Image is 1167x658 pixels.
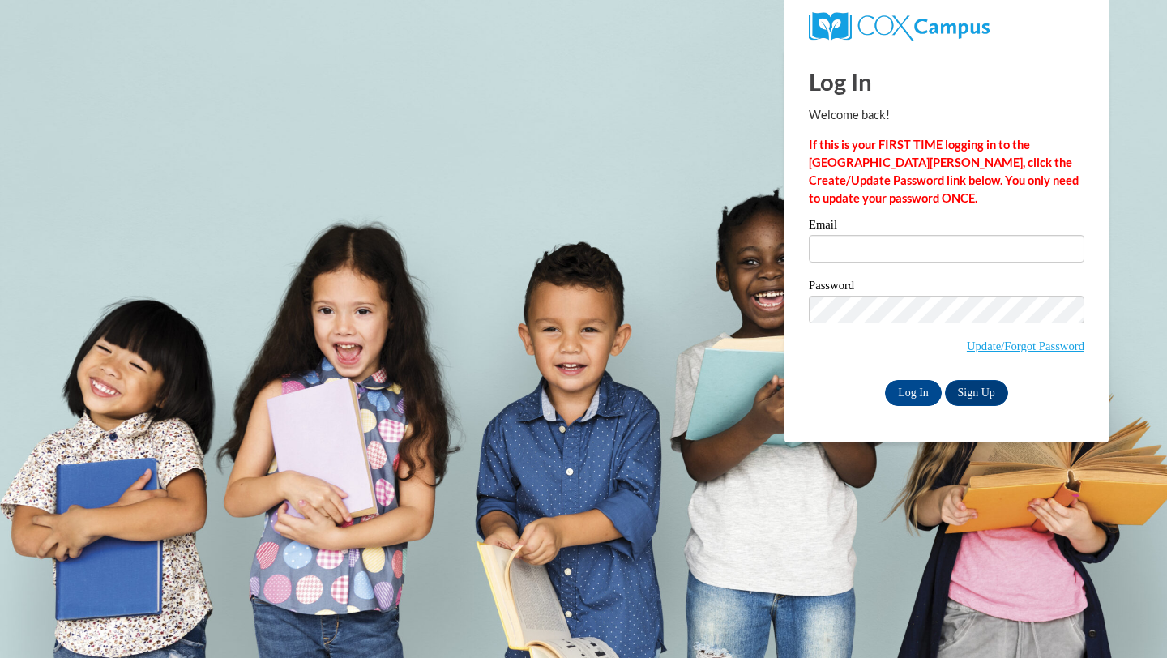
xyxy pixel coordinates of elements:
img: COX Campus [809,12,990,41]
a: COX Campus [809,19,990,32]
strong: If this is your FIRST TIME logging in to the [GEOGRAPHIC_DATA][PERSON_NAME], click the Create/Upd... [809,138,1079,205]
p: Welcome back! [809,106,1084,124]
label: Password [809,280,1084,296]
a: Update/Forgot Password [967,340,1084,352]
label: Email [809,219,1084,235]
a: Sign Up [945,380,1008,406]
h1: Log In [809,65,1084,98]
input: Log In [885,380,942,406]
